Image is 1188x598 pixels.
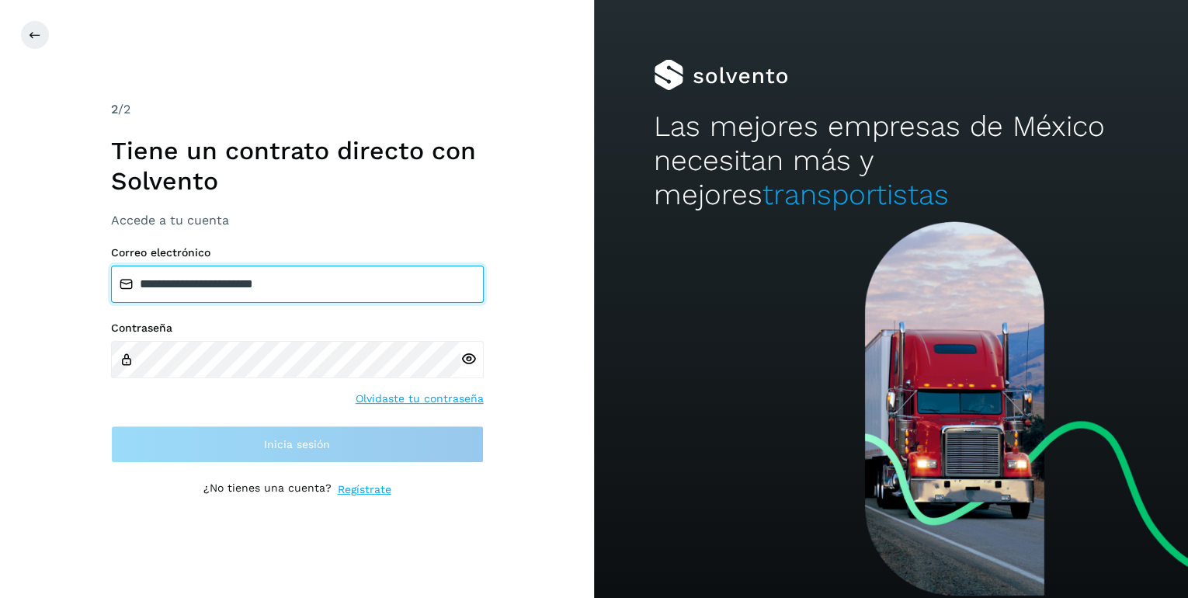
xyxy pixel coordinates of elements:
span: Inicia sesión [264,439,330,450]
div: /2 [111,100,484,119]
button: Inicia sesión [111,426,484,463]
a: Regístrate [338,482,391,498]
h2: Las mejores empresas de México necesitan más y mejores [654,110,1129,213]
label: Contraseña [111,322,484,335]
label: Correo electrónico [111,246,484,259]
h3: Accede a tu cuenta [111,213,484,228]
span: 2 [111,102,118,116]
p: ¿No tienes una cuenta? [203,482,332,498]
span: transportistas [762,178,949,211]
h1: Tiene un contrato directo con Solvento [111,136,484,196]
a: Olvidaste tu contraseña [356,391,484,407]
